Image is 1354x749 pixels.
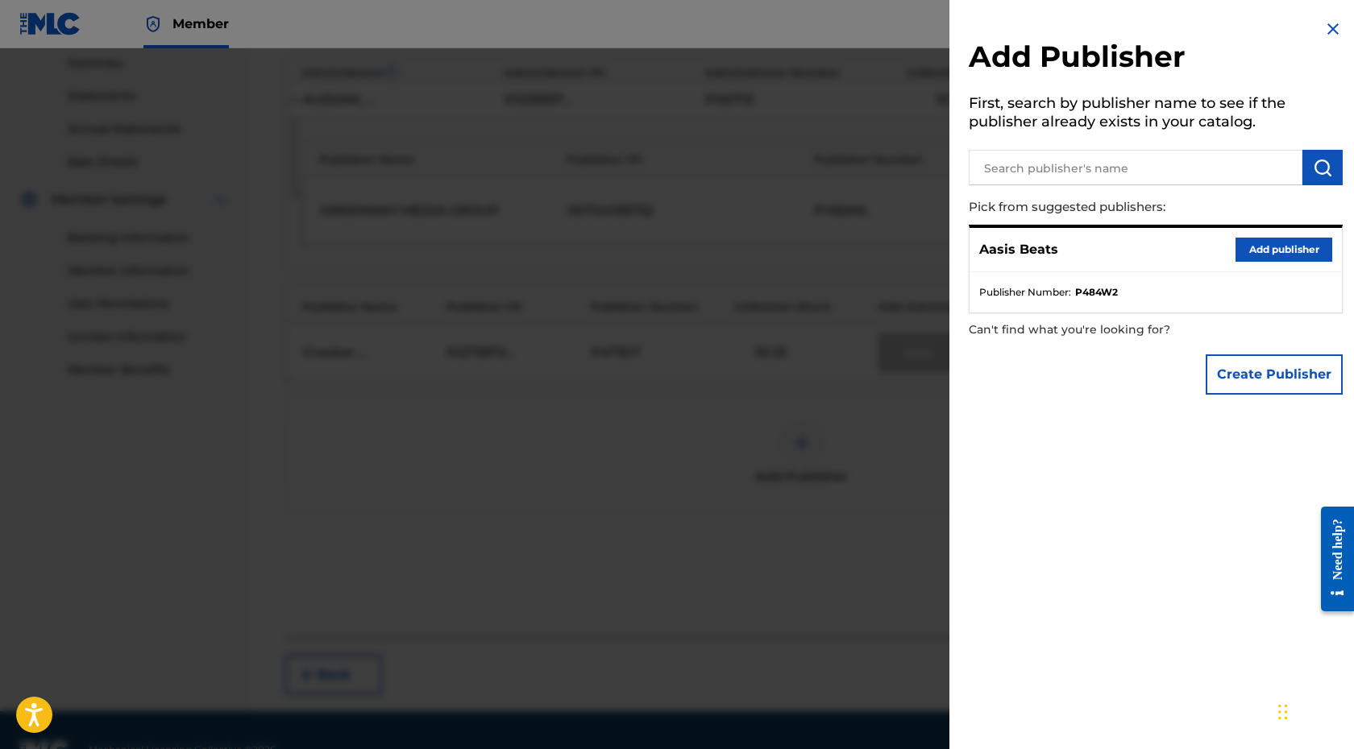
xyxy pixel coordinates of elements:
span: Member [172,14,229,33]
h5: First, search by publisher name to see if the publisher already exists in your catalog. [969,89,1343,140]
img: MLC Logo [19,12,81,35]
button: Create Publisher [1206,354,1343,395]
p: Aasis Beats [979,240,1058,259]
iframe: Resource Center [1309,493,1354,626]
img: Search Works [1313,158,1332,177]
span: Publisher Number : [979,285,1071,300]
h2: Add Publisher [969,39,1343,80]
div: Drag [1278,688,1288,736]
input: Search publisher's name [969,150,1302,185]
p: Can't find what you're looking for? [969,313,1251,346]
button: Add publisher [1236,238,1332,262]
p: Pick from suggested publishers: [969,190,1251,225]
iframe: Chat Widget [1273,672,1354,749]
img: Top Rightsholder [143,14,163,34]
strong: P484W2 [1075,285,1118,300]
